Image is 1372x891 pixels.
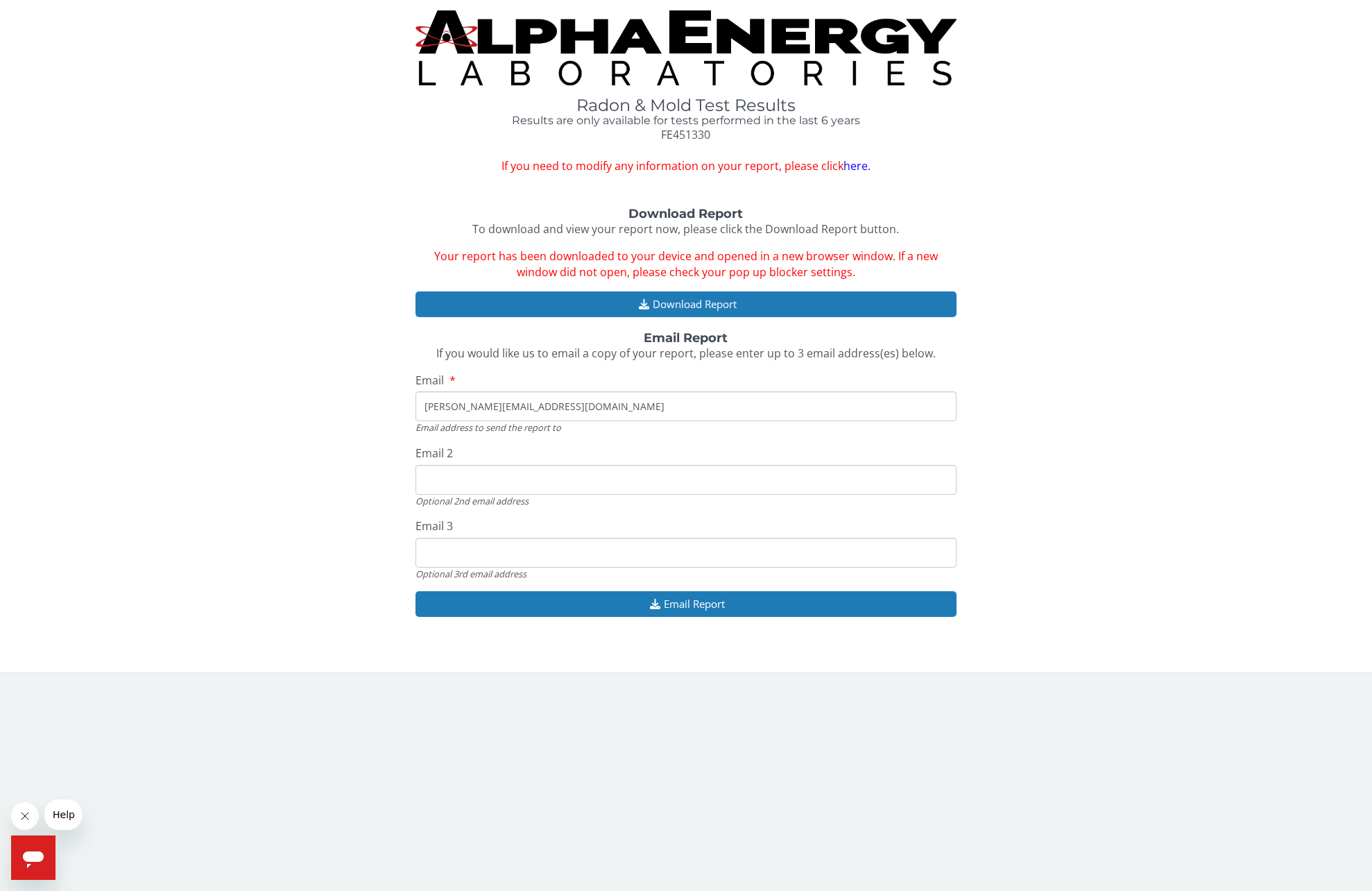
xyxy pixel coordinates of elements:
h1: Radon & Mold Test Results [415,96,956,114]
iframe: Message from company [44,799,82,830]
div: Email address to send the report to [415,421,956,434]
button: Download Report [415,291,956,317]
div: Optional 3rd email address [415,568,956,580]
iframe: Button to launch messaging window [11,835,55,880]
span: If you need to modify any information on your report, please click [415,158,956,174]
span: FE451330 [661,127,710,142]
span: Email 3 [415,518,453,534]
span: Your report has been downloaded to your device and opened in a new browser window. If a new windo... [434,248,938,280]
div: Optional 2nd email address [415,495,956,507]
a: here. [843,158,871,173]
button: Email Report [415,591,956,617]
span: Email [415,373,444,388]
h4: Results are only available for tests performed in the last 6 years [415,114,956,127]
strong: Email Report [644,330,728,346]
strong: Download Report [628,206,743,221]
iframe: Close message [11,802,39,830]
span: Email 2 [415,445,453,461]
span: If you would like us to email a copy of your report, please enter up to 3 email address(es) below. [436,346,936,361]
span: To download and view your report now, please click the Download Report button. [472,221,899,237]
img: TightCrop.jpg [415,10,956,85]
